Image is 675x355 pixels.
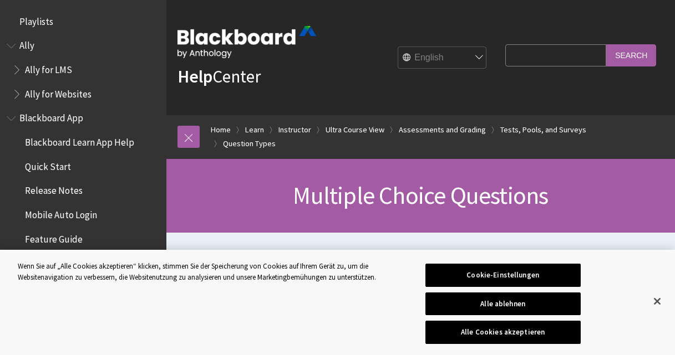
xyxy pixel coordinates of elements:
a: Learn [245,123,264,137]
a: Ultra Course View [326,123,384,137]
button: Schließen [645,289,669,313]
button: Cookie-Einstellungen [425,264,581,287]
span: Blackboard App [19,109,83,124]
span: Quick Start [25,157,71,172]
span: Ally for Websites [25,85,92,100]
span: Ally [19,37,34,52]
a: Tests, Pools, and Surveys [500,123,586,137]
span: Feature Guide [25,230,83,245]
span: Blackboard Learn App Help [25,133,134,148]
a: Question Types [223,137,276,151]
span: Playlists [19,12,53,27]
nav: Book outline for Anthology Ally Help [7,37,160,104]
span: Multiple Choice Questions [293,180,548,210]
a: HelpCenter [177,65,261,88]
a: Assessments and Grading [399,123,486,137]
button: Alle ablehnen [425,292,581,316]
a: Home [211,123,231,137]
div: Wenn Sie auf „Alle Cookies akzeptieren“ klicken, stimmen Sie der Speicherung von Cookies auf Ihre... [18,261,405,282]
span: Mobile Auto Login [25,205,97,220]
nav: Book outline for Playlists [7,12,160,31]
input: Search [606,44,656,66]
span: Ally for LMS [25,60,72,75]
span: Release Notes [25,182,83,197]
select: Site Language Selector [398,47,487,69]
button: Alle Cookies akzeptieren [425,321,581,344]
a: Instructor [278,123,311,137]
strong: Help [177,65,212,88]
img: Blackboard by Anthology [177,26,316,58]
